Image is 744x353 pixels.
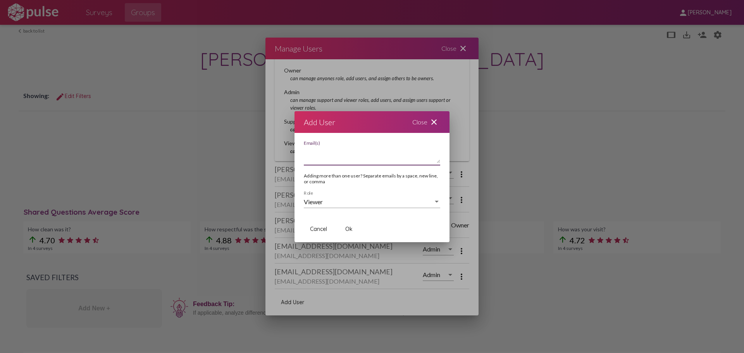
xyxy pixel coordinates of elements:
button: Cancel [304,222,333,236]
button: Ok [336,222,361,236]
div: Add User [304,116,335,128]
div: Adding more than one user? Separate emails by a space, new line, or comma [304,173,440,191]
div: Close [403,111,449,133]
mat-icon: close [429,117,439,127]
span: Viewer [304,198,323,205]
span: Ok [345,226,353,232]
span: Cancel [310,226,327,232]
